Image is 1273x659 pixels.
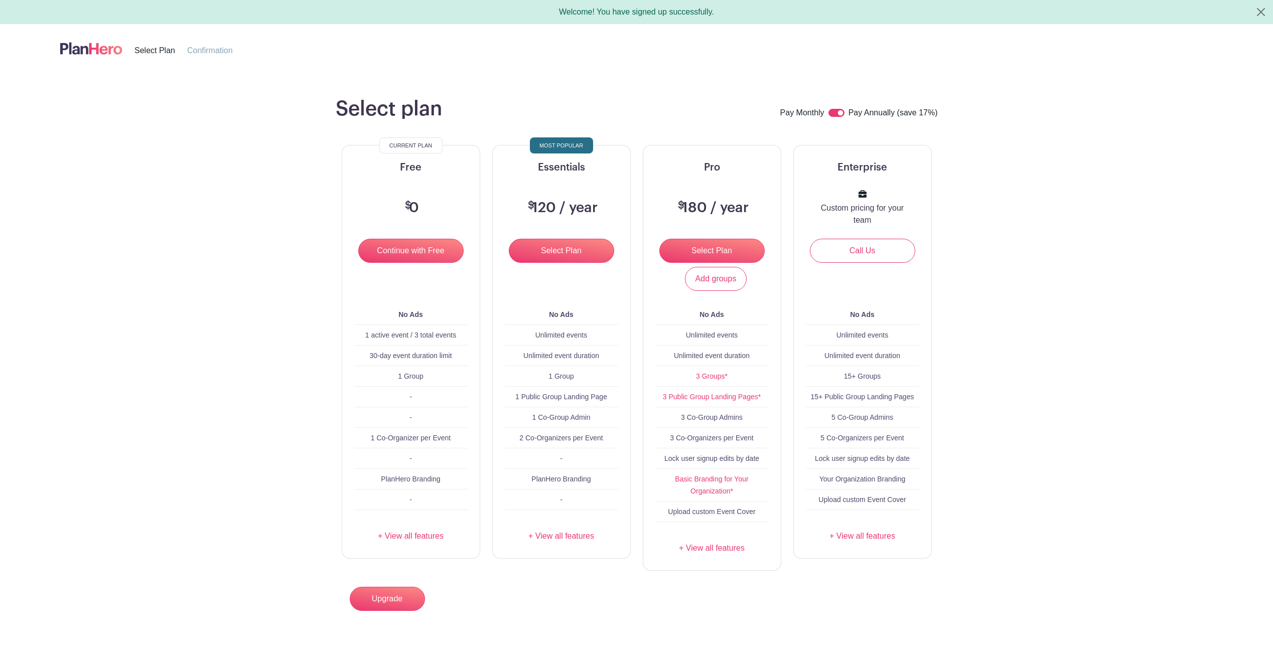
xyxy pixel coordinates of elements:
span: 5 Co-Organizers per Event [820,434,904,442]
b: No Ads [699,310,724,318]
h3: 180 / year [675,200,749,217]
a: 3 Public Group Landing Pages* [663,393,761,401]
span: 15+ Public Group Landing Pages [811,393,914,401]
span: - [560,496,562,504]
span: Select Plan [134,46,175,55]
h1: Select plan [336,97,442,121]
span: 1 Public Group Landing Page [515,393,607,401]
a: Call Us [810,239,915,263]
span: Confirmation [187,46,233,55]
span: 1 active event / 3 total events [365,331,456,339]
span: Unlimited event duration [824,352,900,360]
span: Unlimited events [686,331,738,339]
a: Add groups [685,267,747,291]
span: 30-day event duration limit [369,352,452,360]
a: 3 Groups* [696,372,728,380]
input: Select Plan [659,239,765,263]
label: Pay Monthly [780,107,824,120]
span: - [409,454,412,462]
span: 1 Co-Group Admin [532,413,591,421]
h5: Enterprise [806,161,919,174]
span: 5 Co-Group Admins [831,413,893,421]
span: Unlimited events [836,331,889,339]
span: Upload custom Event Cover [818,496,906,504]
input: Select Plan [509,239,614,263]
b: No Ads [850,310,874,318]
span: 2 Co-Organizers per Event [519,434,603,442]
span: 15+ Groups [844,372,881,380]
span: Lock user signup edits by date [815,454,910,462]
span: 3 Co-Group Admins [681,413,743,421]
h3: 0 [402,200,419,217]
a: Basic Branding for Your Organization* [675,475,748,495]
span: Unlimited event duration [674,352,750,360]
span: 1 Group [548,372,574,380]
b: No Ads [398,310,422,318]
span: Current Plan [389,139,432,151]
span: $ [678,201,684,211]
a: + View all features [354,530,468,542]
span: Upload custom Event Cover [668,508,755,516]
b: No Ads [549,310,573,318]
span: - [409,413,412,421]
span: 3 Co-Organizers per Event [670,434,754,442]
h5: Essentials [505,161,618,174]
a: + View all features [655,542,769,554]
span: - [409,393,412,401]
h5: Free [354,161,468,174]
span: PlanHero Branding [381,475,440,483]
input: Continue with Free [358,239,464,263]
span: Most Popular [539,139,583,151]
span: Unlimited event duration [523,352,599,360]
span: $ [528,201,534,211]
a: Upgrade [350,587,425,611]
span: 1 Group [398,372,423,380]
span: - [409,496,412,504]
span: 1 Co-Organizer per Event [371,434,451,442]
span: PlanHero Branding [531,475,591,483]
p: Custom pricing for your team [818,202,907,226]
h5: Pro [655,161,769,174]
span: Your Organization Branding [819,475,906,483]
a: + View all features [806,530,919,542]
label: Pay Annually (save 17%) [848,107,938,120]
h3: 120 / year [525,200,598,217]
span: Lock user signup edits by date [664,454,759,462]
span: $ [405,201,411,211]
img: logo-507f7623f17ff9eddc593b1ce0a138ce2505c220e1c5a4e2b4648c50719b7d32.svg [60,40,122,57]
a: + View all features [505,530,618,542]
span: - [560,454,562,462]
span: Unlimited events [535,331,588,339]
